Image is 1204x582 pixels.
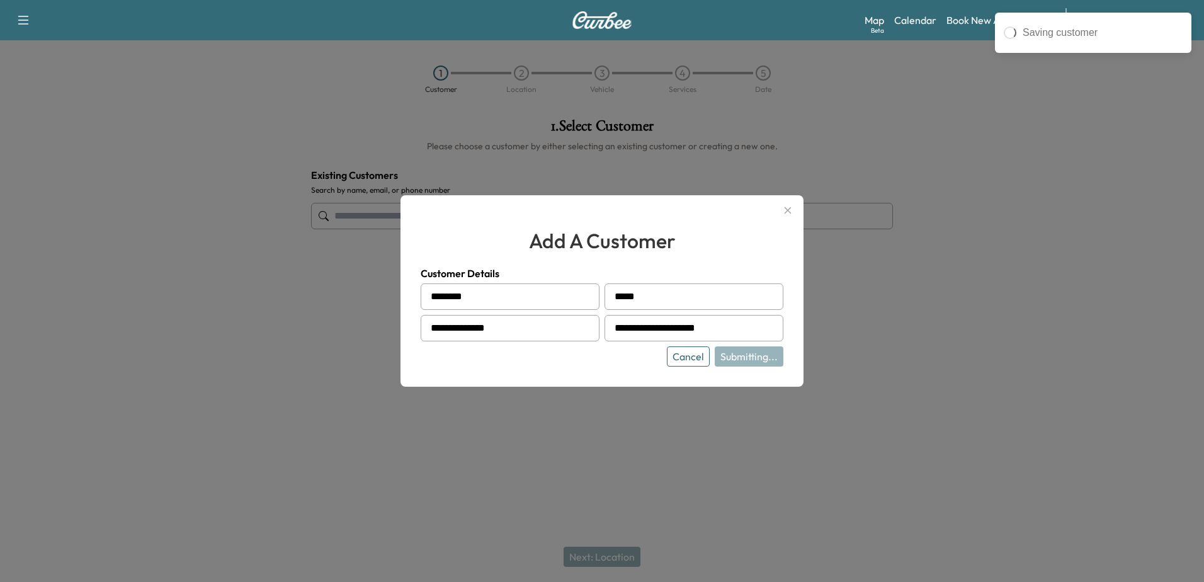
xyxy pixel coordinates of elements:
[946,13,1053,28] a: Book New Appointment
[667,346,710,367] button: Cancel
[1023,25,1183,40] div: Saving customer
[572,11,632,29] img: Curbee Logo
[421,266,783,281] h4: Customer Details
[865,13,884,28] a: MapBeta
[894,13,936,28] a: Calendar
[421,225,783,256] h2: add a customer
[871,26,884,35] div: Beta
